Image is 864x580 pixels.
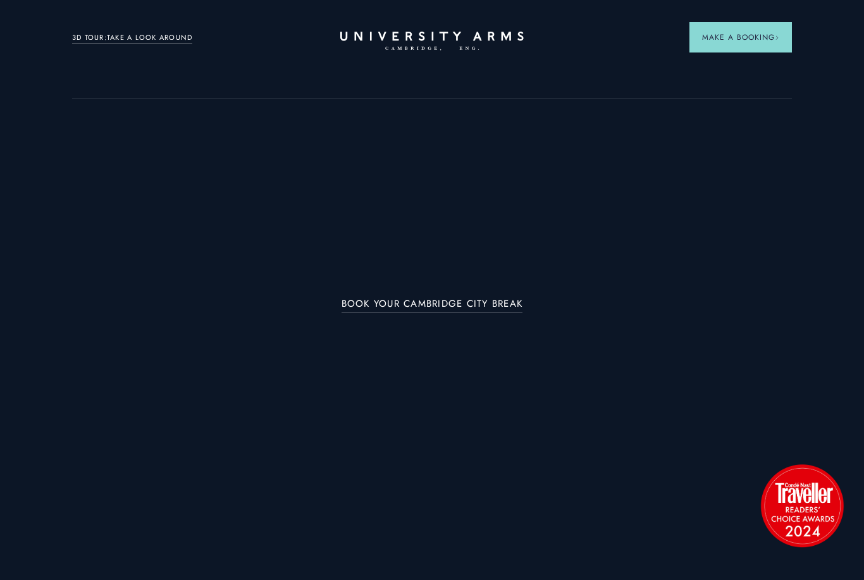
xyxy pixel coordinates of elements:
img: image-2524eff8f0c5d55edbf694693304c4387916dea5-1501x1501-png [755,458,849,553]
button: Make a BookingArrow icon [689,22,792,52]
a: 3D TOUR:TAKE A LOOK AROUND [72,32,193,44]
img: Arrow icon [775,35,779,40]
a: BOOK YOUR CAMBRIDGE CITY BREAK [342,299,523,313]
span: Make a Booking [702,32,779,43]
a: Home [340,32,524,51]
